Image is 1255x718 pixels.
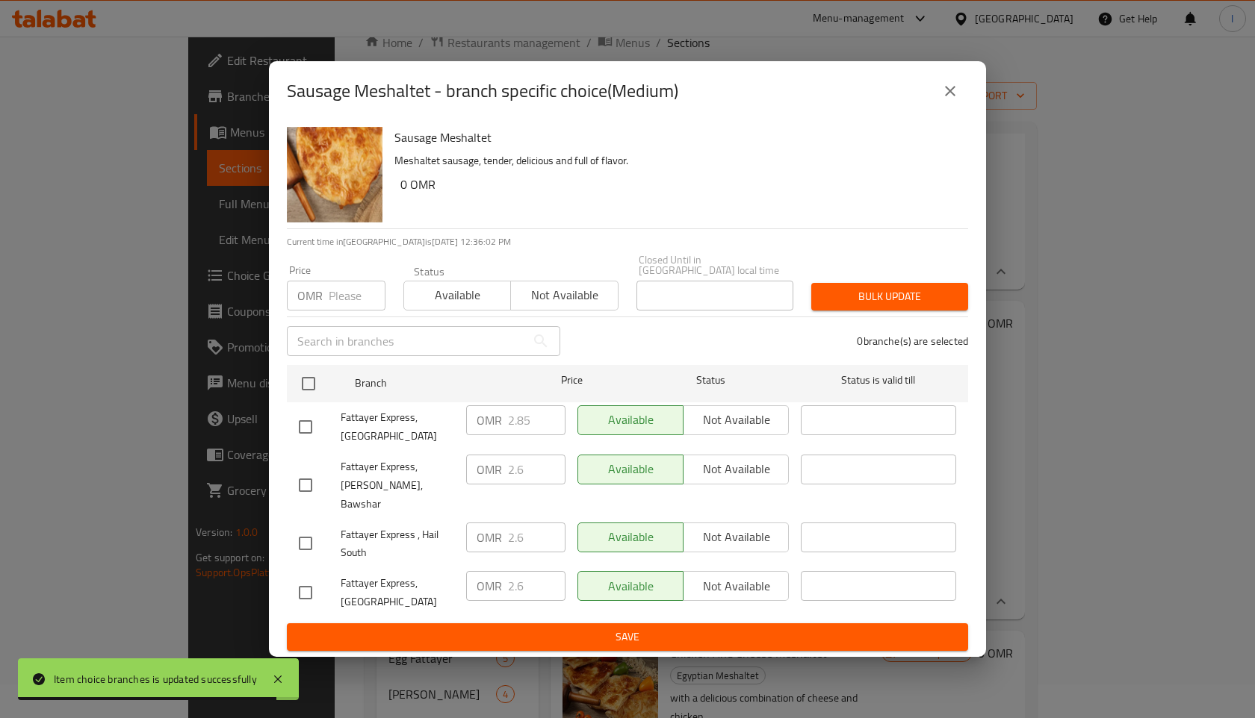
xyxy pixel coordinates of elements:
input: Please enter price [508,571,565,601]
button: Not available [510,281,618,310]
p: OMR [297,287,323,305]
button: close [932,73,968,109]
input: Please enter price [508,522,565,552]
span: Fattayer Express, [GEOGRAPHIC_DATA] [341,574,454,611]
p: OMR [477,528,502,546]
input: Search in branches [287,326,526,356]
span: Not available [517,284,612,306]
p: OMR [477,577,502,595]
p: Meshaltet sausage, tender, delicious and full of flavor. [394,152,956,170]
p: OMR [477,411,502,429]
div: Item choice branches is updated successfully [54,671,257,687]
span: Status [633,371,789,390]
button: Bulk update [811,283,968,310]
span: Bulk update [823,287,956,306]
h2: Sausage Meshaltet - branch specific choice(Medium) [287,79,678,103]
img: Sausage Meshaltet [287,127,382,222]
span: Status is valid till [801,371,956,390]
p: OMR [477,461,502,478]
input: Please enter price [508,455,565,484]
p: 0 branche(s) are selected [857,334,968,349]
h6: 0 OMR [400,174,956,195]
h6: Sausage Meshaltet [394,127,956,148]
span: Price [522,371,622,390]
span: Save [299,628,956,646]
input: Please enter price [329,281,385,310]
span: Fattayer Express , Hail South [341,525,454,563]
p: Current time in [GEOGRAPHIC_DATA] is [DATE] 12:36:02 PM [287,235,968,249]
span: Available [410,284,505,306]
span: Branch [355,374,510,393]
span: Fattayer Express, [GEOGRAPHIC_DATA] [341,408,454,446]
span: Fattayer Express, [PERSON_NAME], Bawshar [341,458,454,513]
button: Save [287,623,968,651]
button: Available [403,281,511,310]
input: Please enter price [508,405,565,435]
